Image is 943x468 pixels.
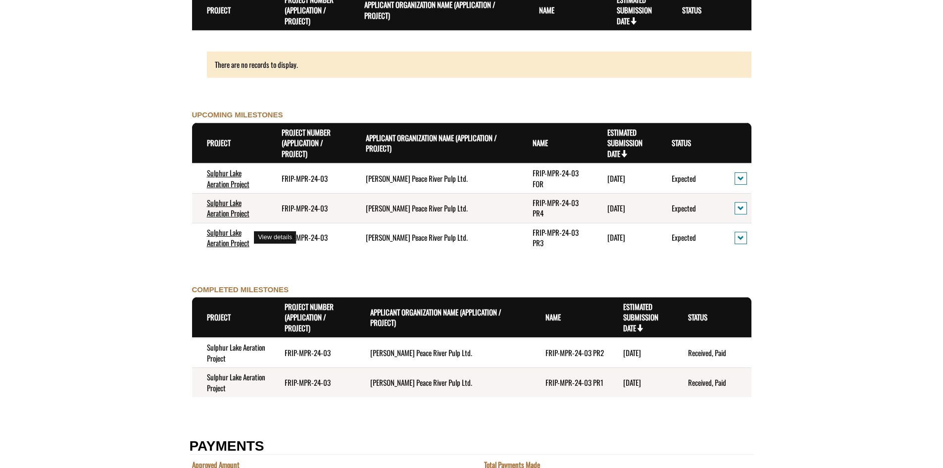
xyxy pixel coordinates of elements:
[355,368,531,397] td: Mercer Peace River Pulp Ltd.
[623,301,658,333] a: Estimated Submission Date
[735,232,747,244] button: action menu
[607,203,625,213] time: [DATE]
[533,137,548,148] a: Name
[2,45,92,56] a: FRIP Final Report - Template.docx
[682,4,701,15] a: Status
[192,109,283,120] label: UPCOMING MILESTONES
[192,193,267,223] td: Sulphur Lake Aeration Project
[720,163,751,193] td: action menu
[190,439,754,455] h2: PAYMENTS
[267,163,351,193] td: FRIP-MPR-24-03
[207,227,249,248] a: Sulphur Lake Aeration Project
[518,223,593,252] td: FRIP-MPR-24-03 PR3
[267,193,351,223] td: FRIP-MPR-24-03
[254,231,296,244] div: View details
[657,223,720,252] td: Expected
[607,173,625,184] time: [DATE]
[2,34,79,44] label: Final Reporting Template File
[607,127,643,159] a: Estimated Submission Date
[673,338,751,367] td: Received, Paid
[192,163,267,193] td: Sulphur Lake Aeration Project
[192,368,270,397] td: Sulphur Lake Aeration Project
[623,347,641,358] time: [DATE]
[546,312,561,322] a: Name
[207,137,231,148] a: Project
[207,52,751,78] div: There are no records to display.
[720,123,751,163] th: Actions
[192,284,289,295] label: COMPLETED MILESTONES
[270,338,355,367] td: FRIP-MPR-24-03
[673,368,751,397] td: Received, Paid
[735,202,747,214] button: action menu
[608,368,673,397] td: 4/30/2024
[657,163,720,193] td: Expected
[672,137,691,148] a: Status
[720,223,751,252] td: action menu
[688,312,707,322] a: Status
[518,163,593,193] td: FRIP-MPR-24-03 FOR
[366,132,497,154] a: Applicant Organization Name (Application / Project)
[735,172,747,185] button: action menu
[192,52,751,78] div: There are no records to display.
[351,163,518,193] td: Mercer Peace River Pulp Ltd.
[539,4,554,15] a: Name
[593,193,657,223] td: 5/31/2027
[623,377,641,388] time: [DATE]
[593,163,657,193] td: 12/19/2027
[351,223,518,252] td: Mercer Peace River Pulp Ltd.
[607,232,625,243] time: [DATE]
[207,197,249,218] a: Sulphur Lake Aeration Project
[355,338,531,367] td: Mercer Peace River Pulp Ltd.
[2,67,58,78] label: File field for users to download amendment request template
[207,167,249,189] a: Sulphur Lake Aeration Project
[608,338,673,367] td: 5/31/2025
[192,223,267,252] td: Sulphur Lake Aeration Project
[270,368,355,397] td: FRIP-MPR-24-03
[593,223,657,252] td: 5/31/2026
[192,338,270,367] td: Sulphur Lake Aeration Project
[207,312,231,322] a: Project
[267,223,351,252] td: FRIP-MPR-24-03
[285,301,334,333] a: Project Number (Application / Project)
[282,127,331,159] a: Project Number (Application / Project)
[207,4,231,15] a: Project
[657,193,720,223] td: Expected
[2,79,10,90] div: ---
[720,193,751,223] td: action menu
[531,368,608,397] td: FRIP-MPR-24-03 PR1
[2,11,104,22] a: FRIP Progress Report - Template .docx
[531,338,608,367] td: FRIP-MPR-24-03 PR2
[351,193,518,223] td: Mercer Peace River Pulp Ltd.
[370,307,501,328] a: Applicant Organization Name (Application / Project)
[518,193,593,223] td: FRIP-MPR-24-03 PR4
